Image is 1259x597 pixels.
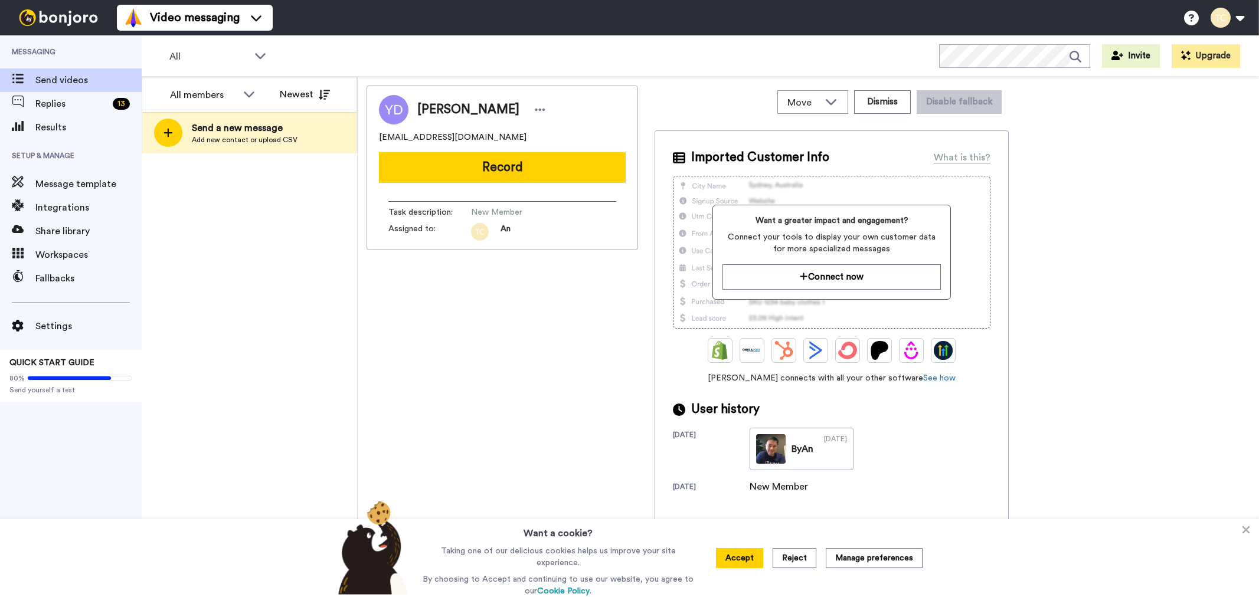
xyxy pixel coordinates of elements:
button: Invite [1102,44,1160,68]
img: 43140cb5-17c0-4871-be9a-8aff15c0aa4c-thumb.jpg [756,434,786,464]
p: Taking one of our delicious cookies helps us improve your site experience. [420,545,696,569]
img: Image of Yasmina Darveniza [379,95,408,124]
span: User history [691,401,760,418]
div: 13 [113,98,130,110]
h3: Want a cookie? [524,519,593,540]
span: Send yourself a test [9,385,132,395]
span: [EMAIL_ADDRESS][DOMAIN_NAME] [379,132,527,143]
span: Message template [35,177,142,191]
span: Send videos [35,73,142,87]
img: Drip [902,341,921,360]
span: Share library [35,224,142,238]
img: Hubspot [774,341,793,360]
span: Task description : [388,206,471,218]
img: vm-color.svg [124,8,143,27]
span: New Member [471,206,583,218]
span: [PERSON_NAME] connects with all your other software [673,372,990,384]
div: [DATE] [673,482,750,494]
button: Connect now [722,264,940,290]
span: Integrations [35,201,142,215]
span: Move [787,96,819,110]
span: QUICK START GUIDE [9,359,94,367]
span: 80% [9,373,25,383]
span: An [501,223,511,241]
img: Shopify [711,341,730,360]
div: By An [792,442,813,456]
div: [DATE] [673,430,750,470]
div: [DATE] [824,434,847,464]
button: Manage preferences [826,548,923,568]
button: Record [379,152,626,183]
div: What is this? [934,150,990,165]
img: GoHighLevel [934,341,953,360]
button: Dismiss [854,90,911,114]
span: Add new contact or upload CSV [192,135,297,145]
img: Patreon [870,341,889,360]
span: Settings [35,319,142,333]
img: tc.png [471,223,489,241]
div: All members [170,88,237,102]
span: Send a new message [192,121,297,135]
span: Imported Customer Info [691,149,829,166]
span: Connect your tools to display your own customer data for more specialized messages [722,231,940,255]
span: Assigned to: [388,223,471,241]
button: Reject [773,548,816,568]
img: Ontraport [743,341,761,360]
a: See how [923,374,956,382]
span: Want a greater impact and engagement? [722,215,940,227]
img: bj-logo-header-white.svg [14,9,103,26]
span: Workspaces [35,248,142,262]
img: bear-with-cookie.png [328,500,415,595]
span: All [169,50,248,64]
span: Fallbacks [35,271,142,286]
button: Accept [716,548,763,568]
span: Results [35,120,142,135]
span: [PERSON_NAME] [417,101,519,119]
img: ActiveCampaign [806,341,825,360]
p: By choosing to Accept and continuing to use our website, you agree to our . [420,573,696,597]
span: Replies [35,97,108,111]
img: ConvertKit [838,341,857,360]
a: ByAn[DATE] [750,428,853,470]
button: Upgrade [1172,44,1240,68]
button: Newest [271,83,339,106]
div: New Member [750,480,809,494]
a: Cookie Policy [537,587,590,595]
button: Disable fallback [917,90,1002,114]
span: Video messaging [150,9,240,26]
